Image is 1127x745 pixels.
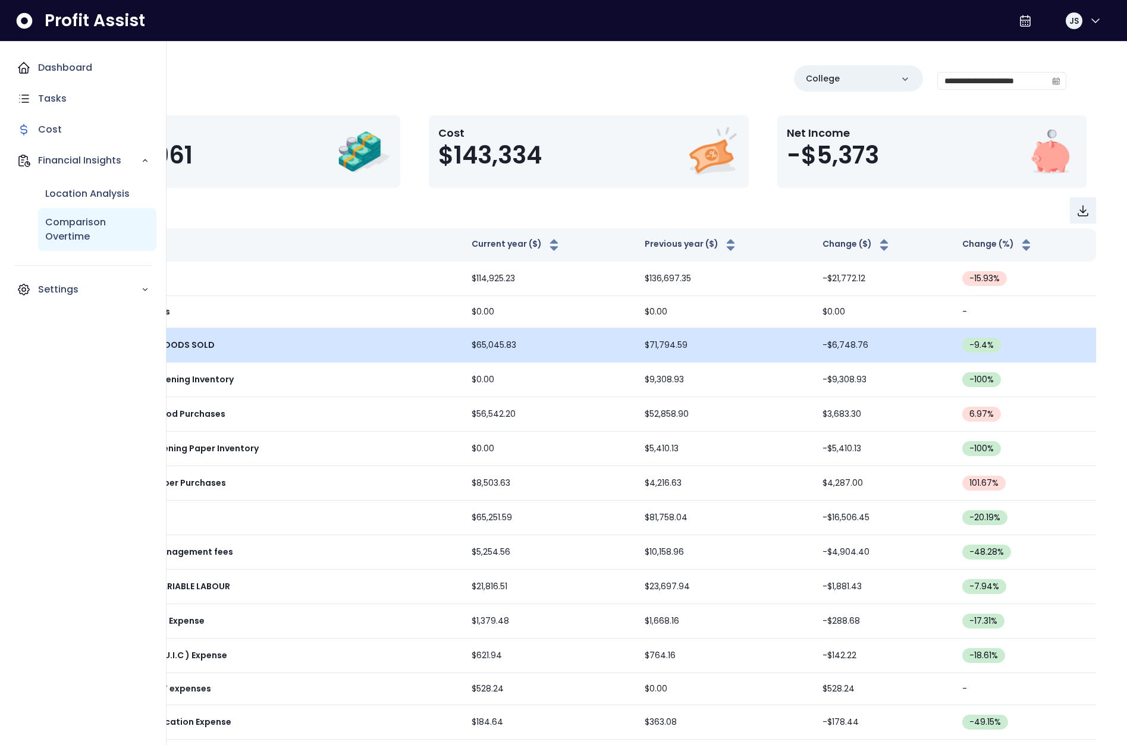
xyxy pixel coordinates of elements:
[462,397,635,432] td: $56,542.20
[462,570,635,604] td: $21,816.51
[337,125,391,178] img: Revenue
[462,501,635,535] td: $65,251.59
[131,477,226,489] p: 5102 Paper Purchases
[635,328,814,363] td: $71,794.59
[635,501,814,535] td: $81,758.04
[462,639,635,673] td: $621.94
[813,432,953,466] td: -$5,410.13
[131,716,231,728] p: 6104 Vacation Expense
[969,580,999,593] span: -7.94 %
[969,546,1004,558] span: -48.28 %
[969,442,994,455] span: -100 %
[131,649,227,662] p: 6102 EI( U.I.C ) Expense
[813,639,953,673] td: -$142.22
[131,546,233,558] p: 6001 Management fees
[635,432,814,466] td: $5,410.13
[787,141,879,169] span: -$5,373
[462,705,635,740] td: $184.64
[969,339,994,351] span: -9.4 %
[635,570,814,604] td: $23,697.94
[813,363,953,397] td: -$9,308.93
[462,328,635,363] td: $65,045.83
[438,141,542,169] span: $143,334
[462,262,635,296] td: $114,925.23
[813,296,953,328] td: $0.00
[635,397,814,432] td: $52,858.90
[635,639,814,673] td: $764.16
[1024,125,1077,178] img: Net Income
[969,649,998,662] span: -18.61 %
[813,262,953,296] td: -$21,772.12
[645,238,738,252] button: Previous year ($)
[462,296,635,328] td: $0.00
[38,122,62,137] p: Cost
[462,673,635,705] td: $528.24
[813,570,953,604] td: -$1,881.43
[969,408,994,420] span: 6.97 %
[131,683,211,695] p: 6103 EHT expenses
[813,501,953,535] td: -$16,506.45
[635,604,814,639] td: $1,668.16
[953,673,1096,705] td: -
[635,262,814,296] td: $136,697.35
[635,466,814,501] td: $4,216.63
[462,466,635,501] td: $8,503.63
[131,373,234,386] p: 5001 Opening Inventory
[45,215,149,244] p: Comparison Overtime
[969,511,1000,524] span: -20.19 %
[38,61,92,75] p: Dashboard
[45,10,145,32] span: Profit Assist
[969,477,999,489] span: 101.67 %
[438,125,542,141] p: Cost
[813,535,953,570] td: -$4,904.40
[969,373,994,386] span: -100 %
[462,363,635,397] td: $0.00
[1070,197,1096,224] button: Download
[38,282,141,297] p: Settings
[806,73,840,85] p: College
[969,615,997,627] span: -17.31 %
[635,535,814,570] td: $10,158.96
[131,580,230,593] p: 6002 VARIABLE LABOUR
[131,615,205,627] p: 6101 CPP Expense
[38,92,67,106] p: Tasks
[1069,15,1079,27] span: JS
[969,272,1000,285] span: -15.93 %
[462,535,635,570] td: $5,254.56
[38,153,141,168] p: Financial Insights
[635,296,814,328] td: $0.00
[813,705,953,740] td: -$178.44
[45,187,130,201] p: Location Analysis
[813,397,953,432] td: $3,683.30
[131,442,259,455] p: 5101 Opening Paper Inventory
[686,125,739,178] img: Cost
[472,238,561,252] button: Current year ($)
[131,408,225,420] p: 5002 Food Purchases
[813,604,953,639] td: -$288.68
[813,328,953,363] td: -$6,748.76
[462,432,635,466] td: $0.00
[823,238,891,252] button: Change ($)
[969,716,1001,728] span: -49.15 %
[962,238,1034,252] button: Change (%)
[462,604,635,639] td: $1,379.48
[635,705,814,740] td: $363.08
[1052,77,1060,85] svg: calendar
[953,296,1096,328] td: -
[787,125,879,141] p: Net Income
[635,673,814,705] td: $0.00
[813,466,953,501] td: $4,287.00
[813,673,953,705] td: $528.24
[635,363,814,397] td: $9,308.93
